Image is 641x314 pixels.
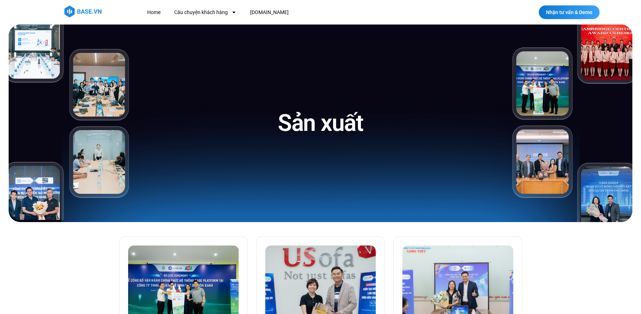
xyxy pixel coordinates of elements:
h1: Sản xuất [278,108,363,138]
a: Câu chuyện khách hàng [169,6,242,19]
span: Nhận tư vấn & Demo [546,10,592,15]
a: Nhận tư vấn & Demo [539,5,600,19]
nav: Menu [142,6,421,19]
a: Home [142,6,166,19]
a: [DOMAIN_NAME] [245,6,294,19]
